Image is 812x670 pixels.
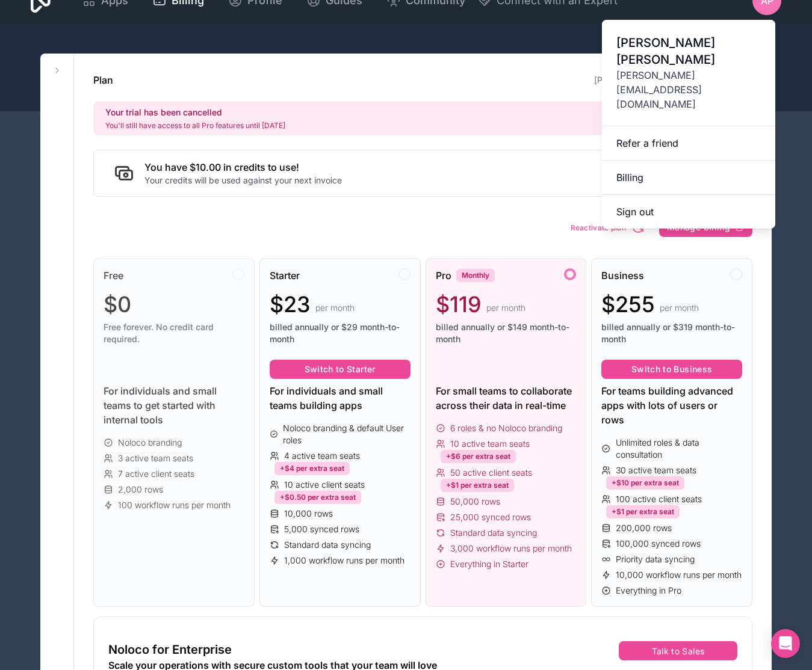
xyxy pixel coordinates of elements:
h2: You have $10.00 in credits to use! [144,160,342,174]
span: billed annually or $319 month-to-month [601,321,742,345]
span: 3,000 workflow runs per month [450,542,572,555]
a: Billing [602,161,775,195]
span: Standard data syncing [284,539,371,551]
span: 1,000 workflow runs per month [284,555,404,567]
span: 10 active team seats [450,438,530,450]
span: 5,000 synced rows [284,523,359,535]
span: 2,000 rows [118,484,163,496]
span: 200,000 rows [616,522,672,534]
span: 6 roles & no Noloco branding [450,422,562,434]
span: $0 [104,292,131,316]
div: +$1 per extra seat [441,479,514,492]
div: +$6 per extra seat [441,450,516,463]
span: Reactivate plan [571,223,627,232]
div: +$0.50 per extra seat [274,491,361,504]
span: 30 active team seats [616,464,696,476]
a: [PERSON_NAME]-workspace [594,75,715,85]
button: Switch to Starter [270,360,411,379]
span: Noloco for Enterprise [108,641,232,658]
button: Switch to Business [601,360,742,379]
span: 10 active client seats [284,479,365,491]
button: Talk to Sales [619,641,737,660]
span: Noloco branding [118,437,182,449]
span: 10,000 workflow runs per month [616,569,742,581]
span: Noloco branding & default User roles [283,422,410,446]
span: billed annually or $29 month-to-month [270,321,411,345]
span: Unlimited roles & data consultation [616,437,742,461]
span: Everything in Pro [616,585,681,597]
span: 3 active team seats [118,452,193,464]
span: Pro [436,268,451,283]
span: 4 active team seats [284,450,360,462]
h2: Your trial has been cancelled [105,106,285,118]
span: Free [104,268,123,283]
span: per month [486,302,525,314]
span: per month [660,302,699,314]
span: per month [315,302,355,314]
span: Business [601,268,644,283]
span: [PERSON_NAME][EMAIL_ADDRESS][DOMAIN_NAME] [616,68,761,111]
div: For small teams to collaborate across their data in real-time [436,384,577,413]
div: For individuals and small teams building apps [270,384,411,413]
span: Free forever. No credit card required. [104,321,244,345]
p: You'll still have access to all Pro features until [DATE] [105,121,285,131]
span: Standard data syncing [450,527,537,539]
span: $119 [436,292,482,316]
span: 100 workflow runs per month [118,499,231,511]
span: Priority data syncing [616,553,695,565]
span: 10,000 rows [284,508,333,520]
div: +$4 per extra seat [274,462,350,475]
div: +$1 per extra seat [606,505,680,518]
div: +$10 per extra seat [606,476,684,490]
span: $23 [270,292,311,316]
span: 7 active client seats [118,468,194,480]
h1: Plan [93,73,113,87]
span: [PERSON_NAME] [PERSON_NAME] [616,34,761,68]
span: $255 [601,292,655,316]
span: 50 active client seats [450,467,532,479]
div: For individuals and small teams to get started with internal tools [104,384,244,427]
p: Your credits will be used against your next invoice [144,174,342,186]
span: 100 active client seats [616,493,702,505]
span: billed annually or $149 month-to-month [436,321,577,345]
div: Open Intercom Messenger [771,629,800,658]
div: Monthly [456,269,495,282]
button: Sign out [602,195,775,229]
button: Reactivate plan [566,216,650,239]
span: 100,000 synced rows [616,538,701,550]
span: Everything in Starter [450,558,528,570]
a: Refer a friend [602,126,775,161]
div: For teams building advanced apps with lots of users or rows [601,384,742,427]
span: 25,000 synced rows [450,511,531,523]
span: 50,000 rows [450,496,500,508]
span: Starter [270,268,300,283]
